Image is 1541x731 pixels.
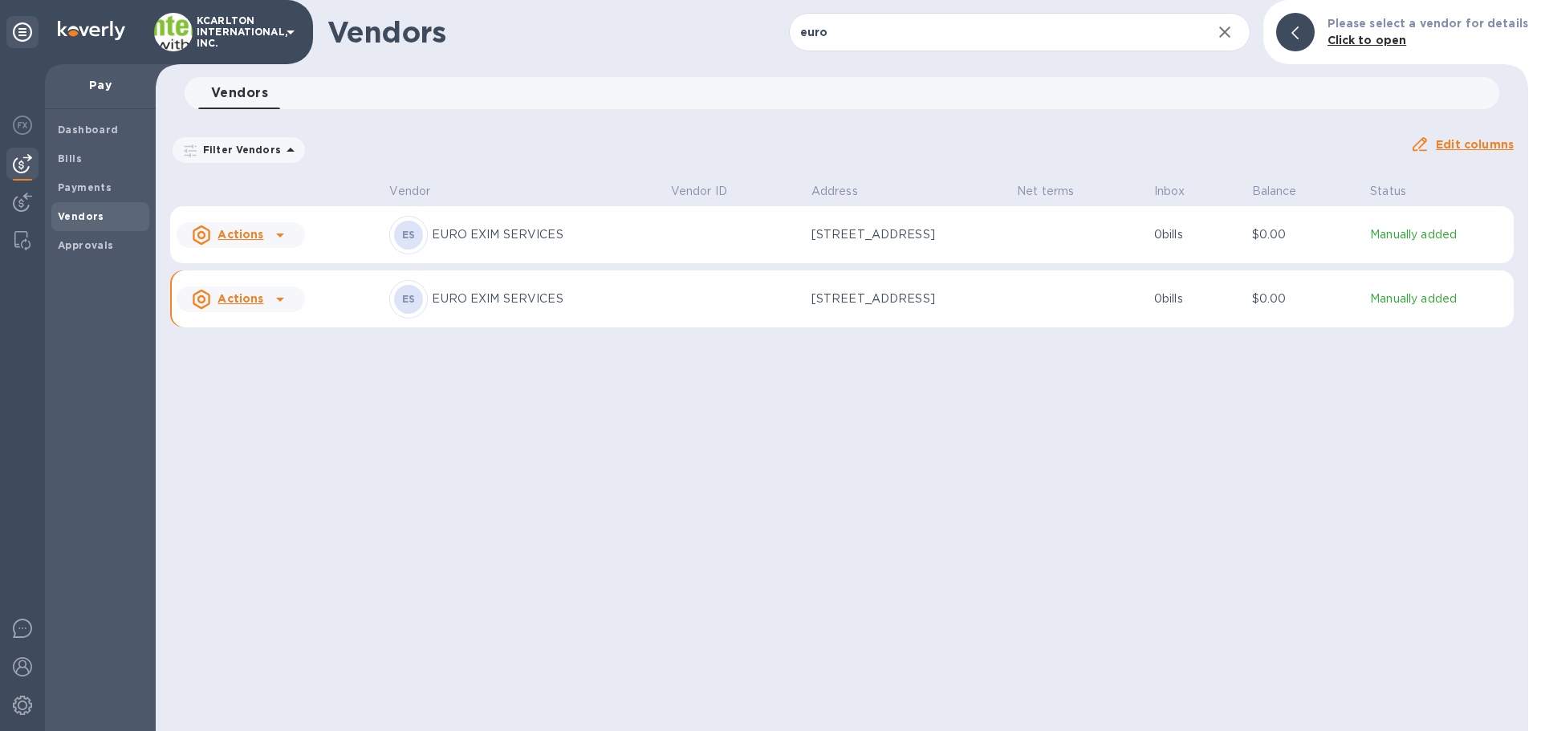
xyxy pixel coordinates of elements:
b: Payments [58,181,112,193]
h1: Vendors [327,15,789,49]
p: Pay [58,77,143,93]
p: [STREET_ADDRESS] [811,290,972,307]
p: [STREET_ADDRESS] [811,226,972,243]
p: Vendor [389,183,430,200]
span: Net terms [1017,183,1095,200]
p: $0.00 [1252,290,1358,307]
u: Actions [218,292,263,305]
p: 0 bills [1154,290,1239,307]
p: 0 bills [1154,226,1239,243]
div: Unpin categories [6,16,39,48]
p: KCARLTON INTERNATIONAL, INC. [197,15,277,49]
b: Dashboard [58,124,119,136]
b: Please select a vendor for details [1328,17,1528,30]
img: Foreign exchange [13,116,32,135]
p: Vendor ID [671,183,727,200]
p: EURO EXIM SERVICES [432,290,657,307]
img: Logo [58,21,125,40]
span: Address [811,183,879,200]
b: Vendors [58,210,104,222]
p: Address [811,183,858,200]
span: Balance [1252,183,1318,200]
span: Inbox [1154,183,1206,200]
b: Bills [58,152,82,164]
p: Filter Vendors [197,143,281,156]
p: EURO EXIM SERVICES [432,226,657,243]
p: Manually added [1370,290,1507,307]
p: Status [1370,183,1406,200]
b: Click to open [1328,34,1407,47]
u: Edit columns [1436,138,1514,151]
u: Actions [218,228,263,241]
span: Vendors [211,82,268,104]
b: ES [402,229,416,241]
b: ES [402,293,416,305]
span: Vendor ID [671,183,748,200]
p: Balance [1252,183,1297,200]
p: $0.00 [1252,226,1358,243]
b: Approvals [58,239,114,251]
p: Net terms [1017,183,1074,200]
span: Vendor [389,183,451,200]
p: Inbox [1154,183,1185,200]
p: Manually added [1370,226,1507,243]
